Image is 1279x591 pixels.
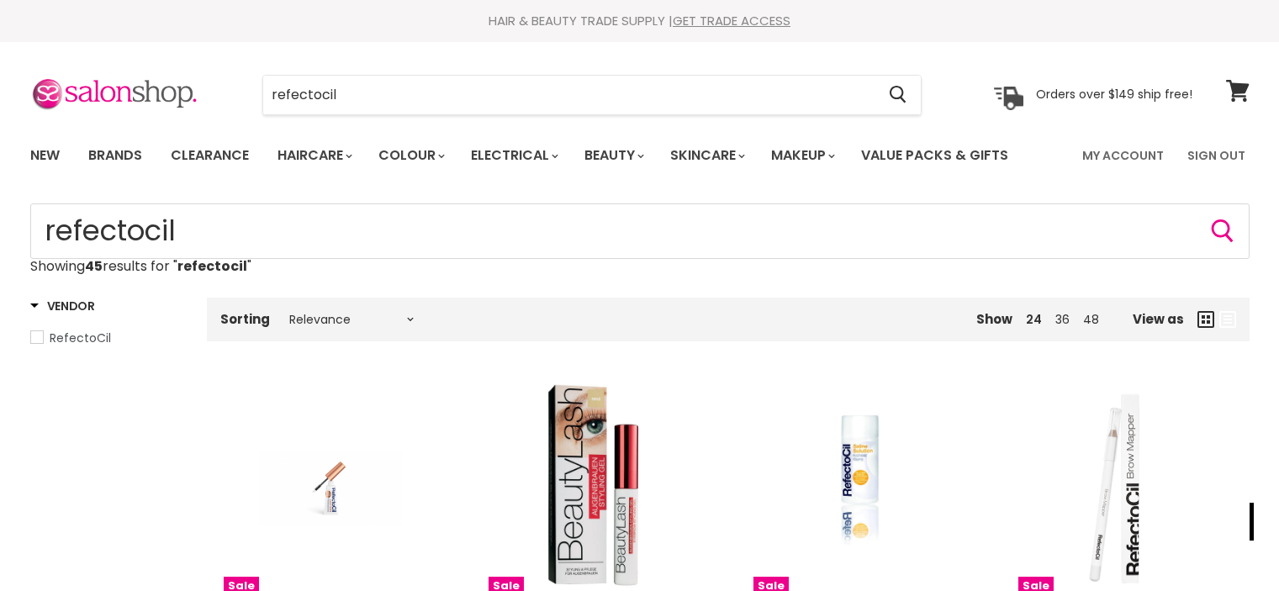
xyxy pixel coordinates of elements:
[366,138,455,173] a: Colour
[1036,87,1192,102] p: Orders over $149 ship free!
[1026,311,1042,328] a: 24
[30,259,1250,274] p: Showing results for " "
[18,138,72,173] a: New
[1083,311,1099,328] a: 48
[658,138,755,173] a: Skincare
[1177,138,1255,173] a: Sign Out
[50,330,111,346] span: RefectoCil
[976,310,1012,328] span: Show
[265,138,362,173] a: Haircare
[158,138,262,173] a: Clearance
[876,76,921,114] button: Search
[262,75,922,115] form: Product
[1133,312,1184,326] span: View as
[30,203,1250,259] input: Search
[85,256,103,276] strong: 45
[1055,311,1070,328] a: 36
[30,298,95,314] h3: Vendor
[758,138,845,173] a: Makeup
[30,203,1250,259] form: Product
[30,329,186,347] a: RefectoCil
[263,76,876,114] input: Search
[1072,138,1174,173] a: My Account
[572,138,654,173] a: Beauty
[458,138,568,173] a: Electrical
[177,256,247,276] strong: refectocil
[9,131,1271,180] nav: Main
[18,131,1047,180] ul: Main menu
[1209,218,1236,245] button: Search
[848,138,1021,173] a: Value Packs & Gifts
[9,13,1271,29] div: HAIR & BEAUTY TRADE SUPPLY |
[673,12,790,29] a: GET TRADE ACCESS
[76,138,155,173] a: Brands
[220,312,270,326] label: Sorting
